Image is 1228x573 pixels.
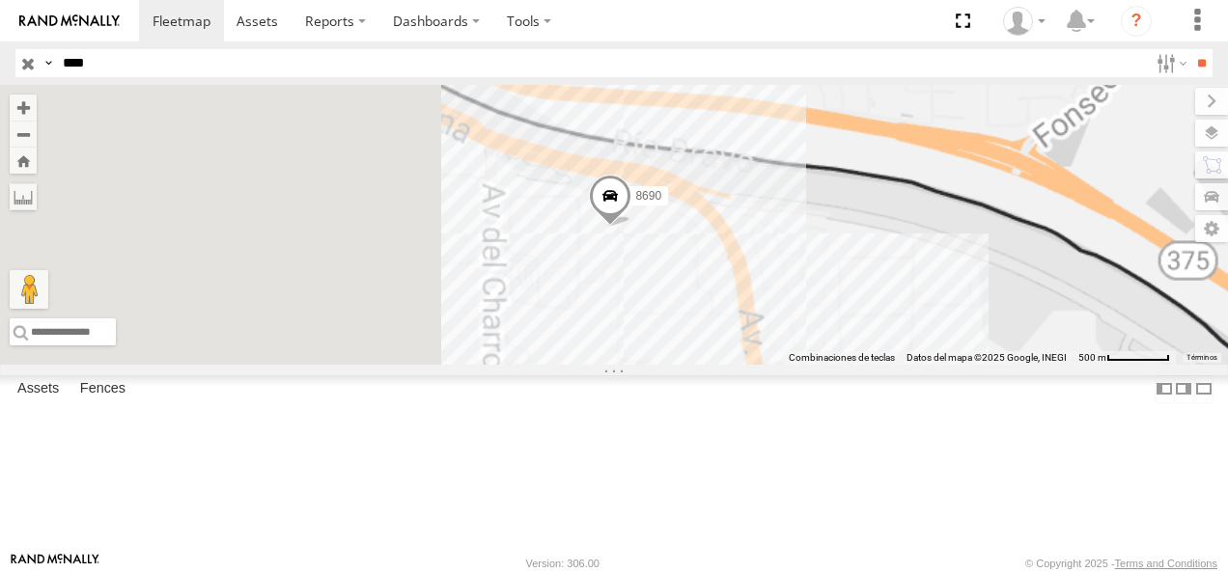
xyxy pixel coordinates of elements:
label: Hide Summary Table [1194,375,1214,403]
a: Términos (se abre en una nueva pestaña) [1186,354,1217,362]
div: Version: 306.00 [526,558,600,569]
div: © Copyright 2025 - [1025,558,1217,569]
button: Escala del mapa: 500 m por 62 píxeles [1073,351,1176,365]
div: antonio fernandez [996,7,1052,36]
span: Datos del mapa ©2025 Google, INEGI [907,352,1067,363]
button: Combinaciones de teclas [789,351,895,365]
span: 8690 [635,189,661,203]
button: Arrastra al hombrecito al mapa para abrir Street View [10,270,48,309]
label: Fences [70,375,135,402]
label: Measure [10,183,37,210]
button: Zoom out [10,121,37,148]
label: Map Settings [1195,215,1228,242]
span: 500 m [1078,352,1106,363]
label: Search Filter Options [1149,49,1190,77]
label: Search Query [41,49,56,77]
button: Zoom in [10,95,37,121]
i: ? [1121,6,1152,37]
img: rand-logo.svg [19,14,120,28]
button: Zoom Home [10,148,37,174]
label: Dock Summary Table to the Left [1155,375,1174,403]
label: Dock Summary Table to the Right [1174,375,1193,403]
a: Terms and Conditions [1115,558,1217,569]
a: Visit our Website [11,554,99,573]
label: Assets [8,375,69,402]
